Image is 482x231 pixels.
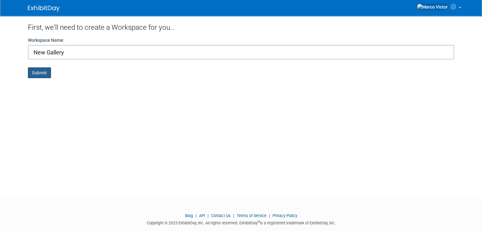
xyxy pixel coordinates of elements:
a: Blog [185,213,193,218]
a: Privacy Policy [273,213,297,218]
img: Marco Victor [417,3,448,10]
input: Name of your organization [28,45,454,59]
span: | [206,213,210,218]
label: Workspace Name: [28,37,64,43]
button: Submit [28,67,51,78]
span: | [194,213,198,218]
a: API [199,213,205,218]
a: Contact Us [211,213,231,218]
span: | [232,213,236,218]
img: ExhibitDay [28,5,60,12]
span: | [267,213,272,218]
a: Terms of Service [237,213,267,218]
sup: ® [258,220,260,223]
div: First, we'll need to create a Workspace for you... [28,16,454,37]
